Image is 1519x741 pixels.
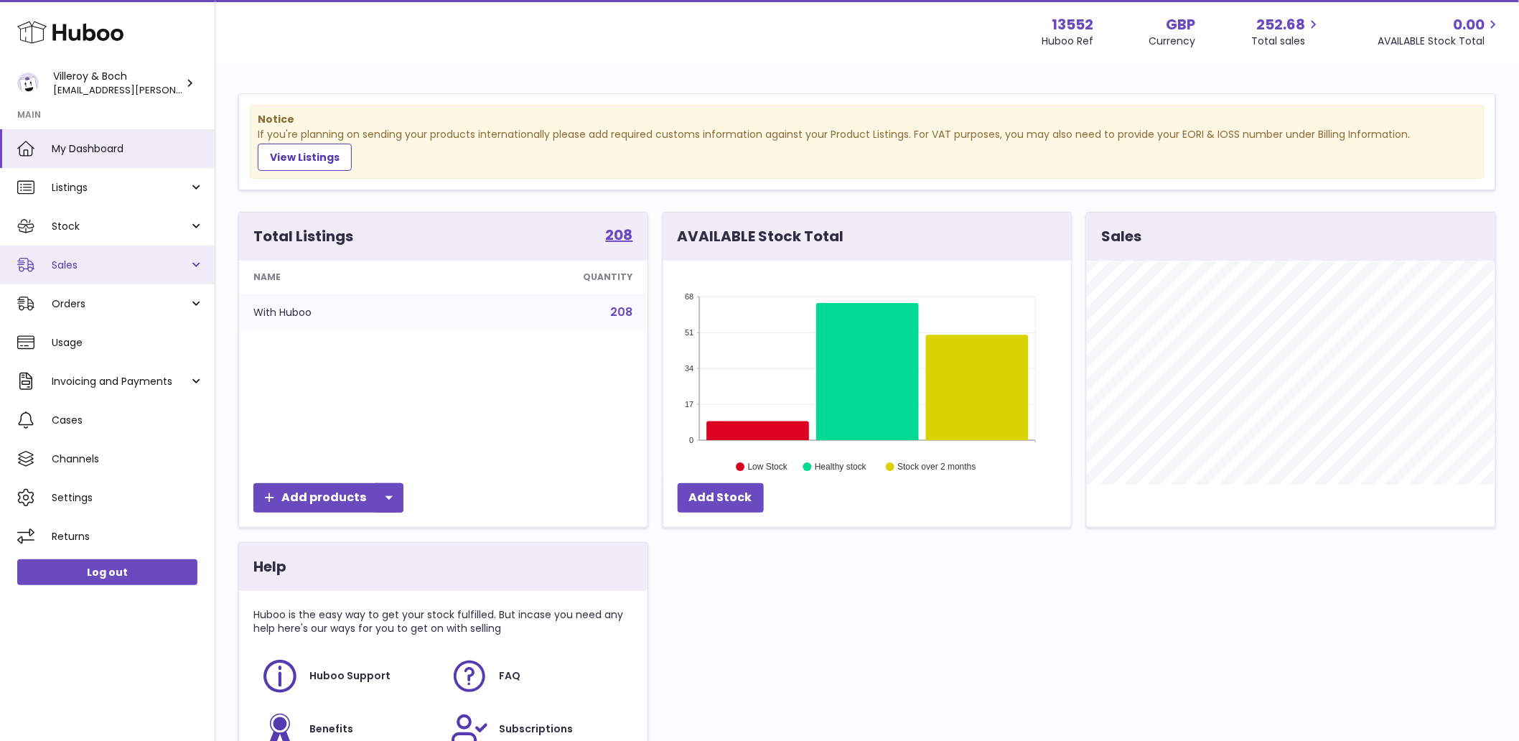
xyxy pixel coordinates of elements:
span: Returns [52,530,204,544]
div: If you're planning on sending your products internationally please add required customs informati... [258,128,1477,171]
a: Add products [253,483,403,513]
a: Huboo Support [261,657,436,696]
th: Quantity [454,261,648,294]
th: Name [239,261,454,294]
strong: Notice [258,113,1477,126]
span: AVAILABLE Stock Total [1378,34,1502,48]
a: Log out [17,559,197,585]
span: Usage [52,336,204,350]
td: With Huboo [239,294,454,331]
h3: Total Listings [253,227,353,246]
span: Subscriptions [499,722,573,736]
span: 0.00 [1454,15,1485,34]
div: Currency [1149,34,1196,48]
text: Healthy stock [815,462,867,472]
h3: Sales [1101,227,1141,246]
text: 0 [689,436,693,444]
span: Channels [52,452,204,466]
div: Huboo Ref [1042,34,1093,48]
strong: GBP [1167,15,1196,34]
span: Orders [52,297,189,311]
span: My Dashboard [52,142,204,156]
a: 0.00 AVAILABLE Stock Total [1378,15,1502,48]
a: 208 [611,304,633,320]
text: 51 [685,328,693,337]
div: Villeroy & Boch [53,70,182,97]
span: Huboo Support [309,669,391,683]
span: Stock [52,220,189,233]
span: [EMAIL_ADDRESS][PERSON_NAME][DOMAIN_NAME] [53,83,291,97]
text: Low Stock [748,462,788,472]
span: Benefits [309,722,353,736]
a: View Listings [258,144,352,171]
a: 208 [606,228,633,245]
text: 34 [685,364,693,373]
text: 17 [685,400,693,409]
strong: 208 [606,228,633,242]
span: FAQ [499,669,520,683]
h3: AVAILABLE Stock Total [678,227,844,246]
a: Add Stock [678,483,764,513]
span: Total sales [1252,34,1322,48]
span: Invoicing and Payments [52,375,189,388]
text: 68 [685,292,693,301]
strong: 13552 [1052,15,1093,34]
span: Listings [52,181,189,195]
span: Cases [52,414,204,427]
a: 252.68 Total sales [1252,15,1322,48]
span: 252.68 [1257,15,1306,34]
text: Stock over 2 months [897,462,976,472]
span: Sales [52,258,189,272]
p: Huboo is the easy way to get your stock fulfilled. But incase you need any help here's our ways f... [253,608,633,635]
img: liu.rosanne@villeroy-boch.com [17,73,39,94]
h3: Help [253,557,286,577]
a: FAQ [450,657,625,696]
span: Settings [52,491,204,505]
